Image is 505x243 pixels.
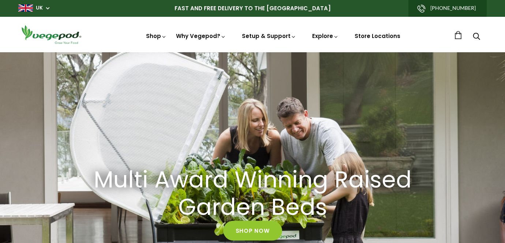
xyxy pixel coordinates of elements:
[312,32,338,40] a: Explore
[223,221,282,241] a: Shop Now
[36,4,43,12] a: UK
[18,24,84,45] img: Vegepod
[146,32,167,40] a: Shop
[176,32,226,40] a: Why Vegepod?
[473,33,480,41] a: Search
[242,32,296,40] a: Setup & Support
[88,166,417,221] h2: Multi Award Winning Raised Garden Beds
[18,4,33,12] img: gb_large.png
[355,32,400,40] a: Store Locations
[79,166,426,221] a: Multi Award Winning Raised Garden Beds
